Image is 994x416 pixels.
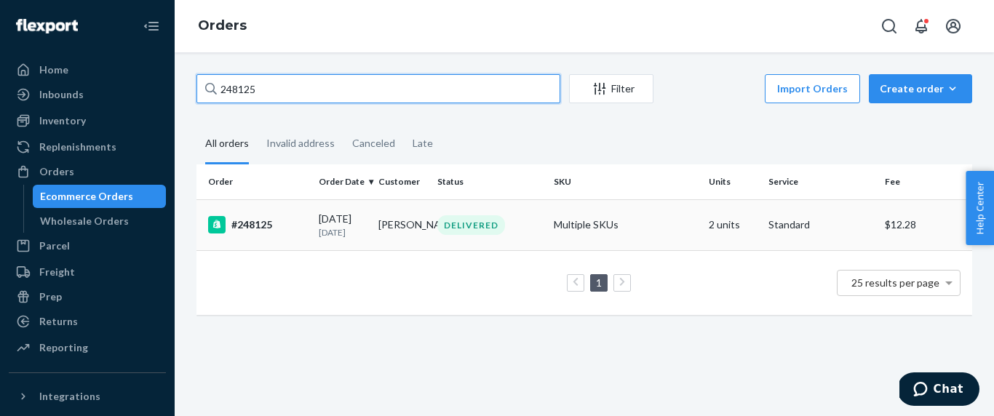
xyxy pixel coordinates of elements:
[33,209,167,233] a: Wholesale Orders
[39,140,116,154] div: Replenishments
[437,215,505,235] div: DELIVERED
[40,214,129,228] div: Wholesale Orders
[880,81,961,96] div: Create order
[313,164,373,199] th: Order Date
[9,160,166,183] a: Orders
[413,124,433,162] div: Late
[9,385,166,408] button: Integrations
[765,74,860,103] button: Import Orders
[907,12,936,41] button: Open notifications
[205,124,249,164] div: All orders
[763,164,879,199] th: Service
[9,260,166,284] a: Freight
[9,285,166,308] a: Prep
[39,239,70,253] div: Parcel
[319,226,367,239] p: [DATE]
[9,310,166,333] a: Returns
[703,164,763,199] th: Units
[319,212,367,239] div: [DATE]
[378,175,426,188] div: Customer
[137,12,166,41] button: Close Navigation
[570,81,653,96] div: Filter
[39,289,62,304] div: Prep
[39,314,78,329] div: Returns
[569,74,653,103] button: Filter
[875,12,904,41] button: Open Search Box
[39,87,84,102] div: Inbounds
[373,199,432,250] td: [PERSON_NAME]
[39,63,68,77] div: Home
[9,109,166,132] a: Inventory
[879,164,972,199] th: Fee
[16,19,78,33] img: Flexport logo
[39,389,100,404] div: Integrations
[33,185,167,208] a: Ecommerce Orders
[548,199,703,250] td: Multiple SKUs
[939,12,968,41] button: Open account menu
[966,171,994,245] button: Help Center
[352,124,395,162] div: Canceled
[899,372,979,409] iframe: Opens a widget where you can chat to one of our agents
[432,164,548,199] th: Status
[39,164,74,179] div: Orders
[851,276,939,289] span: 25 results per page
[768,217,873,232] p: Standard
[9,234,166,257] a: Parcel
[196,74,560,103] input: Search orders
[869,74,972,103] button: Create order
[39,265,75,279] div: Freight
[9,336,166,359] a: Reporting
[266,124,335,162] div: Invalid address
[196,164,313,199] th: Order
[9,135,166,159] a: Replenishments
[208,216,307,233] div: #248125
[703,199,763,250] td: 2 units
[9,83,166,106] a: Inbounds
[186,5,258,47] ol: breadcrumbs
[198,17,247,33] a: Orders
[879,199,972,250] td: $12.28
[9,58,166,81] a: Home
[39,113,86,128] div: Inventory
[593,276,605,289] a: Page 1 is your current page
[39,340,88,355] div: Reporting
[548,164,703,199] th: SKU
[40,189,133,204] div: Ecommerce Orders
